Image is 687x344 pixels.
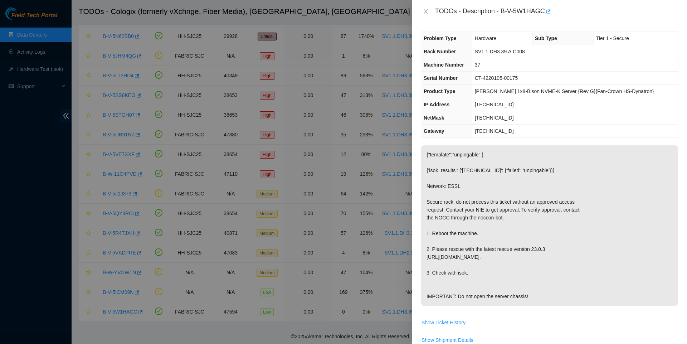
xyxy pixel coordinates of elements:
[596,35,629,41] span: Tier 1 - Secure
[475,35,497,41] span: Hardware
[424,128,444,134] span: Gateway
[424,35,457,41] span: Problem Type
[424,62,464,68] span: Machine Number
[435,6,678,17] div: TODOs - Description - B-V-5W1HAGC
[475,49,525,54] span: SV1.1.DH3.39.A.C008
[423,9,429,14] span: close
[475,88,654,94] span: [PERSON_NAME] 1x8-Bison NVME-K Server {Rev G}{Fan-Crown HS-Dynatron}
[424,102,449,107] span: IP Address
[475,62,481,68] span: 37
[475,102,514,107] span: [TECHNICAL_ID]
[424,49,456,54] span: Rack Number
[424,115,444,121] span: NetMask
[422,336,473,344] span: Show Shipment Details
[475,115,514,121] span: [TECHNICAL_ID]
[475,75,518,81] span: CT-4220105-00175
[535,35,557,41] span: Sub Type
[421,8,431,15] button: Close
[424,88,455,94] span: Product Type
[475,128,514,134] span: [TECHNICAL_ID]
[421,317,466,328] button: Show Ticket History
[422,319,466,326] span: Show Ticket History
[424,75,458,81] span: Serial Number
[421,145,678,306] p: {"template":"unpingable" } {'isok_results': {'[TECHNICAL_ID]': {'failed': 'unpingable'}}} Network...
